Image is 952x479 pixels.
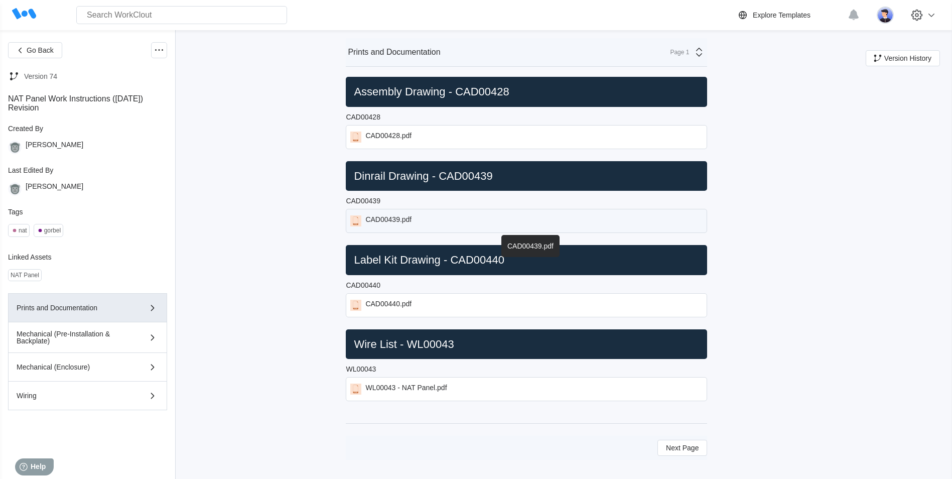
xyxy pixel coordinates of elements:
div: CAD00428.pdf [365,132,412,143]
button: Mechanical (Pre-Installation & Backplate) [8,322,167,353]
div: CAD00439.pdf [365,215,412,226]
h2: Dinrail Drawing - CAD00439 [350,169,703,183]
div: Version 74 [24,72,57,80]
div: Prints and Documentation [17,304,130,311]
div: NAT Panel [11,272,39,279]
div: WL00043 [346,365,376,373]
img: gorilla.png [8,141,22,154]
div: CAD00440.pdf [365,300,412,311]
span: Go Back [27,47,54,54]
h2: Assembly Drawing - CAD00428 [350,85,703,99]
div: Explore Templates [753,11,810,19]
button: Mechanical (Enclosure) [8,353,167,382]
span: Next Page [666,444,699,451]
a: Explore Templates [737,9,843,21]
div: WL00043 - NAT Panel.pdf [365,384,447,395]
div: [PERSON_NAME] [26,182,83,196]
button: Version History [866,50,940,66]
div: NAT Panel Work Instructions ([DATE]) Revision [8,94,167,112]
div: Page 1 [664,49,689,56]
button: Next Page [657,440,707,456]
img: gorilla.png [8,182,22,196]
span: Version History [884,55,931,62]
div: Wiring [17,392,130,399]
button: Prints and Documentation [8,293,167,322]
div: Created By [8,125,167,133]
div: Linked Assets [8,253,167,261]
div: Mechanical (Enclosure) [17,364,130,371]
button: Go Back [8,42,62,58]
img: user-5.png [877,7,894,24]
div: Mechanical (Pre-Installation & Backplate) [17,330,130,344]
h2: Wire List - WL00043 [350,337,703,351]
div: CAD00439.pdf [501,235,560,257]
button: Wiring [8,382,167,410]
div: [PERSON_NAME] [26,141,83,154]
div: Last Edited By [8,166,167,174]
div: CAD00428 [346,113,380,121]
div: gorbel [44,227,61,234]
div: nat [19,227,27,234]
div: Prints and Documentation [348,48,440,57]
input: Search WorkClout [76,6,287,24]
div: CAD00439 [346,197,380,205]
h2: Label Kit Drawing - CAD00440 [350,253,703,267]
div: CAD00440 [346,281,380,289]
div: Tags [8,208,167,216]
